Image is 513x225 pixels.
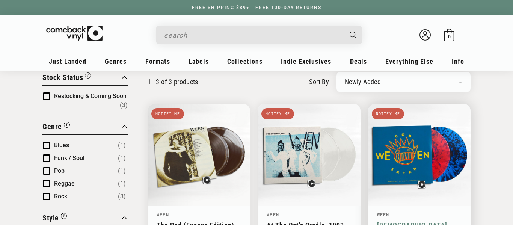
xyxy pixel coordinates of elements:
[42,122,62,131] span: Genre
[309,77,329,87] label: sort by
[281,57,331,65] span: Indie Exclusives
[448,34,451,39] span: 0
[118,141,126,150] span: Number of products: (1)
[54,154,84,162] span: Funk / Soul
[164,27,342,43] input: When autocomplete results are available use up and down arrows to review and enter to select
[452,57,464,65] span: Info
[42,213,59,222] span: Style
[118,192,126,201] span: Number of products: (3)
[189,57,209,65] span: Labels
[145,57,170,65] span: Formats
[156,26,362,44] div: Search
[49,57,86,65] span: Just Landed
[184,5,329,10] a: FREE SHIPPING $89+ | FREE 100-DAY RETURNS
[118,154,126,163] span: Number of products: (1)
[148,78,198,86] p: 1 - 3 of 3 products
[118,166,126,175] span: Number of products: (1)
[118,179,126,188] span: Number of products: (1)
[377,211,389,217] a: Ween
[157,211,169,217] a: Ween
[54,193,67,200] span: Rock
[54,180,75,187] span: Reggae
[54,167,65,174] span: Pop
[42,121,70,134] button: Filter by Genre
[120,101,128,110] span: Number of products: (3)
[54,92,127,100] span: Restocking & Coming Soon
[54,142,69,149] span: Blues
[385,57,433,65] span: Everything Else
[105,57,127,65] span: Genres
[343,26,364,44] button: Search
[267,211,279,217] a: Ween
[350,57,367,65] span: Deals
[42,72,91,85] button: Filter by Stock Status
[42,73,83,82] span: Stock Status
[227,57,263,65] span: Collections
